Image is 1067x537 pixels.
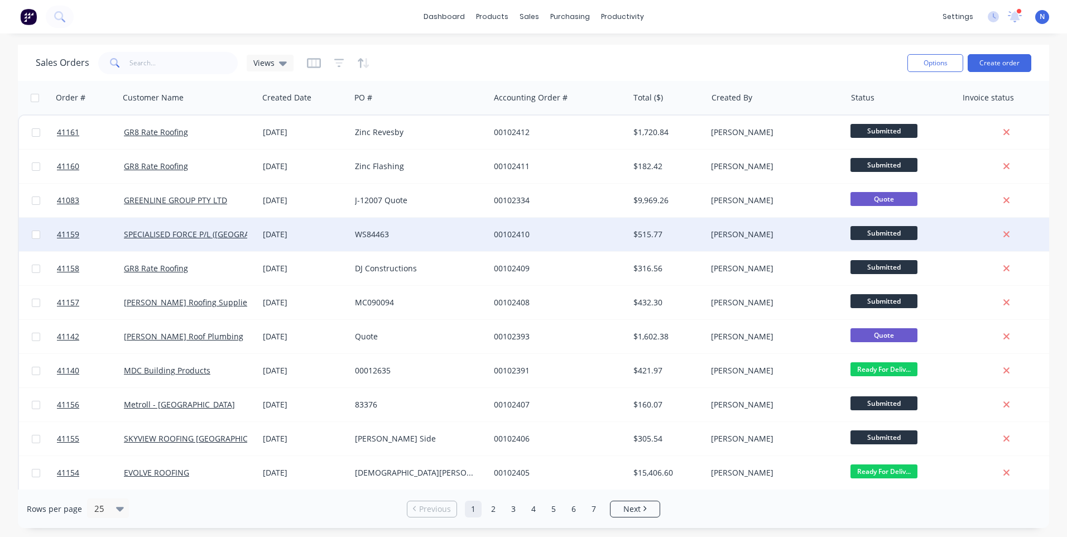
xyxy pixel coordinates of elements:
div: $182.42 [633,161,699,172]
div: [PERSON_NAME] [711,263,835,274]
span: Next [623,504,641,515]
a: Page 5 [545,501,562,517]
div: sales [514,8,545,25]
div: Created By [712,92,752,103]
div: J-12007 Quote [355,195,479,206]
div: $1,720.84 [633,127,699,138]
div: DJ Constructions [355,263,479,274]
span: 41160 [57,161,79,172]
div: [DATE] [263,297,346,308]
a: Page 4 [525,501,542,517]
div: products [470,8,514,25]
div: [PERSON_NAME] Side [355,433,479,444]
span: Submitted [850,124,917,138]
div: [DATE] [263,331,346,342]
div: 00102405 [494,467,618,478]
a: SPECIALISED FORCE P/L ([GEOGRAPHIC_DATA]) [124,229,294,239]
span: Submitted [850,294,917,308]
div: $316.56 [633,263,699,274]
a: 41142 [57,320,124,353]
div: [PERSON_NAME] [711,195,835,206]
a: dashboard [418,8,470,25]
span: 41154 [57,467,79,478]
a: 41160 [57,150,124,183]
div: PO # [354,92,372,103]
div: $160.07 [633,399,699,410]
div: 00102406 [494,433,618,444]
span: 41140 [57,365,79,376]
div: [DATE] [263,433,346,444]
div: [DATE] [263,161,346,172]
div: MC090094 [355,297,479,308]
span: 41158 [57,263,79,274]
a: 41140 [57,354,124,387]
button: Create order [968,54,1031,72]
div: [DATE] [263,195,346,206]
a: 41083 [57,184,124,217]
a: GR8 Rate Roofing [124,161,188,171]
div: 00102407 [494,399,618,410]
div: settings [937,8,979,25]
a: 41159 [57,218,124,251]
div: 00102411 [494,161,618,172]
div: WS84463 [355,229,479,240]
div: Created Date [262,92,311,103]
div: [PERSON_NAME] [711,229,835,240]
a: Page 6 [565,501,582,517]
span: 41157 [57,297,79,308]
a: Page 7 [585,501,602,517]
span: Previous [419,504,451,515]
a: [PERSON_NAME] Roof Plumbing [124,331,243,342]
div: [DATE] [263,229,346,240]
a: Page 2 [485,501,502,517]
div: 00102393 [494,331,618,342]
div: [DATE] [263,467,346,478]
span: Ready For Deliv... [850,464,917,478]
div: $9,969.26 [633,195,699,206]
a: EVOLVE ROOFING [124,467,189,478]
div: $515.77 [633,229,699,240]
span: Submitted [850,396,917,410]
div: Invoice status [963,92,1014,103]
a: [PERSON_NAME] Roofing Supplies [124,297,251,308]
span: Views [253,57,275,69]
div: [PERSON_NAME] [711,161,835,172]
div: [PERSON_NAME] [711,433,835,444]
div: [DEMOGRAPHIC_DATA][PERSON_NAME] [355,467,479,478]
div: 00102410 [494,229,618,240]
div: Quote [355,331,479,342]
div: 00102408 [494,297,618,308]
span: 41155 [57,433,79,444]
div: [PERSON_NAME] [711,399,835,410]
div: $421.97 [633,365,699,376]
div: $305.54 [633,433,699,444]
span: 41156 [57,399,79,410]
div: $15,406.60 [633,467,699,478]
div: productivity [595,8,650,25]
span: 41083 [57,195,79,206]
div: Accounting Order # [494,92,568,103]
div: [DATE] [263,127,346,138]
a: Page 1 is your current page [465,501,482,517]
div: 00012635 [355,365,479,376]
div: Order # [56,92,85,103]
a: 41154 [57,456,124,490]
div: Zinc Revesby [355,127,479,138]
div: [PERSON_NAME] [711,467,835,478]
a: GR8 Rate Roofing [124,127,188,137]
span: N [1040,12,1045,22]
a: Page 3 [505,501,522,517]
a: Next page [611,504,660,515]
div: 00102409 [494,263,618,274]
div: [DATE] [263,263,346,274]
div: 83376 [355,399,479,410]
div: [DATE] [263,365,346,376]
a: 41155 [57,422,124,456]
a: SKYVIEW ROOFING [GEOGRAPHIC_DATA] P/L [124,433,286,444]
div: Status [851,92,874,103]
h1: Sales Orders [36,57,89,68]
span: Rows per page [27,504,82,515]
div: [DATE] [263,399,346,410]
a: GREENLINE GROUP PTY LTD [124,195,227,205]
input: Search... [129,52,238,74]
